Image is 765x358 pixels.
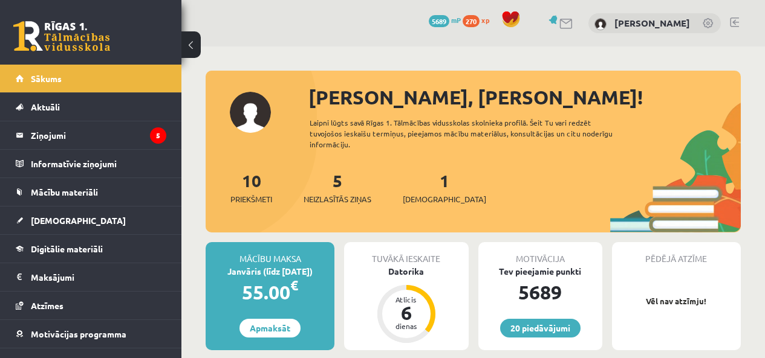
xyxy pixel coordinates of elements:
[16,263,166,291] a: Maksājumi
[31,101,60,112] span: Aktuāli
[344,265,468,345] a: Datorika Atlicis 6 dienas
[463,15,495,25] a: 270 xp
[206,242,334,265] div: Mācību maksa
[594,18,607,30] img: Ardis Slakteris
[388,296,425,303] div: Atlicis
[304,170,371,205] a: 5Neizlasītās ziņas
[388,322,425,330] div: dienas
[403,170,486,205] a: 1[DEMOGRAPHIC_DATA]
[16,93,166,121] a: Aktuāli
[16,150,166,177] a: Informatīvie ziņojumi
[403,193,486,205] span: [DEMOGRAPHIC_DATA]
[31,121,166,149] legend: Ziņojumi
[31,187,98,197] span: Mācību materiāli
[500,319,581,337] a: 20 piedāvājumi
[31,215,126,226] span: [DEMOGRAPHIC_DATA]
[150,127,166,144] i: 5
[31,263,166,291] legend: Maksājumi
[13,21,110,51] a: Rīgas 1. Tālmācības vidusskola
[239,319,301,337] a: Apmaksāt
[481,15,489,25] span: xp
[614,17,690,29] a: [PERSON_NAME]
[478,265,602,278] div: Tev pieejamie punkti
[344,265,468,278] div: Datorika
[16,320,166,348] a: Motivācijas programma
[31,300,63,311] span: Atzīmes
[463,15,480,27] span: 270
[31,73,62,84] span: Sākums
[16,65,166,92] a: Sākums
[206,278,334,307] div: 55.00
[16,206,166,234] a: [DEMOGRAPHIC_DATA]
[618,295,735,307] p: Vēl nav atzīmju!
[478,278,602,307] div: 5689
[31,328,126,339] span: Motivācijas programma
[478,242,602,265] div: Motivācija
[308,83,741,112] div: [PERSON_NAME], [PERSON_NAME]!
[206,265,334,278] div: Janvāris (līdz [DATE])
[612,242,741,265] div: Pēdējā atzīme
[429,15,461,25] a: 5689 mP
[451,15,461,25] span: mP
[429,15,449,27] span: 5689
[310,117,631,150] div: Laipni lūgts savā Rīgas 1. Tālmācības vidusskolas skolnieka profilā. Šeit Tu vari redzēt tuvojošo...
[388,303,425,322] div: 6
[31,150,166,177] legend: Informatīvie ziņojumi
[16,235,166,263] a: Digitālie materiāli
[31,243,103,254] span: Digitālie materiāli
[16,178,166,206] a: Mācību materiāli
[304,193,371,205] span: Neizlasītās ziņas
[230,170,272,205] a: 10Priekšmeti
[16,121,166,149] a: Ziņojumi5
[290,276,298,294] span: €
[344,242,468,265] div: Tuvākā ieskaite
[230,193,272,205] span: Priekšmeti
[16,292,166,319] a: Atzīmes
